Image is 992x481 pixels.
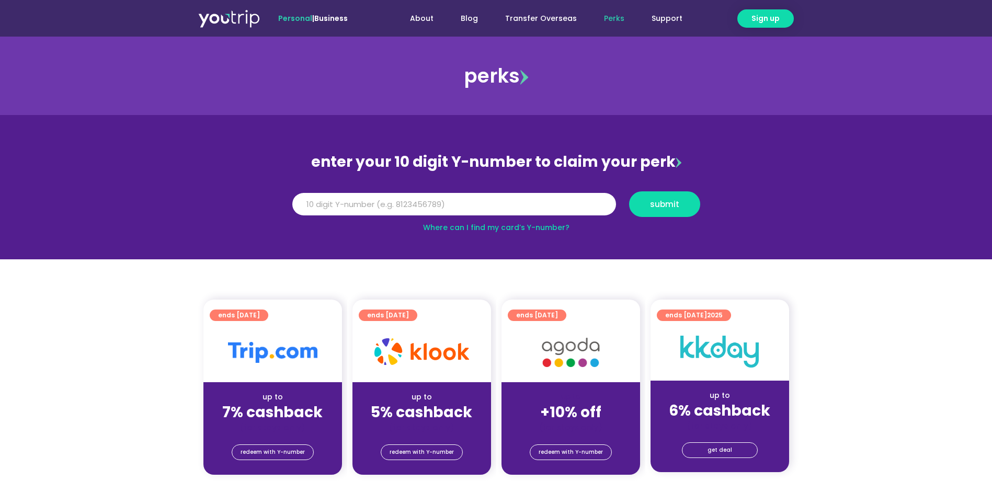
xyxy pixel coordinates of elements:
[212,422,334,433] div: (for stays only)
[447,9,492,28] a: Blog
[707,311,723,319] span: 2025
[278,13,348,24] span: |
[381,444,463,460] a: redeem with Y-number
[540,402,601,422] strong: +10% off
[232,444,314,460] a: redeem with Y-number
[737,9,794,28] a: Sign up
[361,422,483,433] div: (for stays only)
[561,392,580,402] span: up to
[292,191,700,225] form: Y Number
[287,148,705,176] div: enter your 10 digit Y-number to claim your perk
[530,444,612,460] a: redeem with Y-number
[492,9,590,28] a: Transfer Overseas
[423,222,569,233] a: Where can I find my card’s Y-number?
[659,390,781,401] div: up to
[659,420,781,431] div: (for stays only)
[376,9,696,28] nav: Menu
[367,310,409,321] span: ends [DATE]
[371,402,472,422] strong: 5% cashback
[629,191,700,217] button: submit
[390,445,454,460] span: redeem with Y-number
[361,392,483,403] div: up to
[396,9,447,28] a: About
[210,310,268,321] a: ends [DATE]
[638,9,696,28] a: Support
[650,200,679,208] span: submit
[657,310,731,321] a: ends [DATE]2025
[708,443,732,457] span: get deal
[510,422,632,433] div: (for stays only)
[314,13,348,24] a: Business
[218,310,260,321] span: ends [DATE]
[359,310,417,321] a: ends [DATE]
[508,310,566,321] a: ends [DATE]
[241,445,305,460] span: redeem with Y-number
[222,402,323,422] strong: 7% cashback
[751,13,780,24] span: Sign up
[682,442,758,458] a: get deal
[669,400,770,421] strong: 6% cashback
[665,310,723,321] span: ends [DATE]
[292,193,616,216] input: 10 digit Y-number (e.g. 8123456789)
[539,445,603,460] span: redeem with Y-number
[590,9,638,28] a: Perks
[278,13,312,24] span: Personal
[212,392,334,403] div: up to
[516,310,558,321] span: ends [DATE]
